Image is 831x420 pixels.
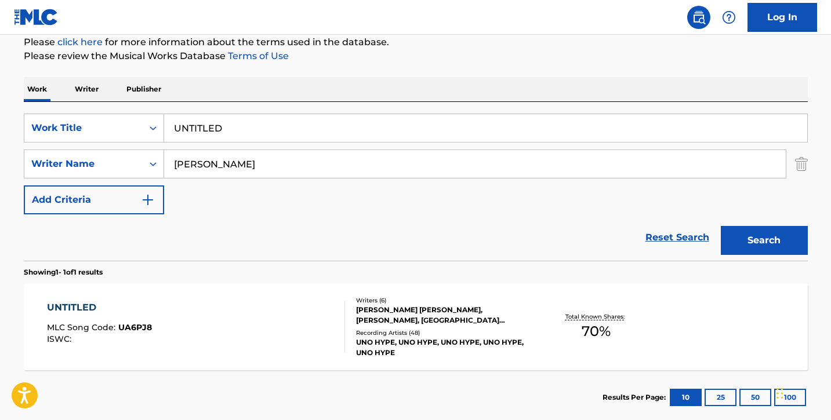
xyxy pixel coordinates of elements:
[31,157,136,171] div: Writer Name
[24,283,808,370] a: UNTITLEDMLC Song Code:UA6PJ8ISWC:Writers (6)[PERSON_NAME] [PERSON_NAME], [PERSON_NAME], [GEOGRAPH...
[226,50,289,61] a: Terms of Use
[747,3,817,32] a: Log In
[14,9,59,25] img: MLC Logo
[356,337,531,358] div: UNO HYPE, UNO HYPE, UNO HYPE, UNO HYPE, UNO HYPE
[47,301,152,315] div: UNTITLED
[24,35,808,49] p: Please for more information about the terms used in the database.
[582,321,611,342] span: 70 %
[356,296,531,305] div: Writers ( 6 )
[24,77,50,101] p: Work
[31,121,136,135] div: Work Title
[776,376,783,411] div: Drag
[640,225,715,250] a: Reset Search
[57,36,103,48] a: click here
[717,6,741,29] div: Help
[47,334,74,344] span: ISWC :
[141,193,155,207] img: 9d2ae6d4665cec9f34b9.svg
[47,322,118,333] span: MLC Song Code :
[705,389,736,406] button: 25
[24,267,103,277] p: Showing 1 - 1 of 1 results
[565,312,627,321] p: Total Known Shares:
[773,364,831,420] iframe: Chat Widget
[118,322,152,333] span: UA6PJ8
[356,305,531,326] div: [PERSON_NAME] [PERSON_NAME], [PERSON_NAME], [GEOGRAPHIC_DATA][PERSON_NAME], [PERSON_NAME], [PERSO...
[721,226,808,255] button: Search
[24,49,808,63] p: Please review the Musical Works Database
[603,392,669,403] p: Results Per Page:
[670,389,702,406] button: 10
[123,77,165,101] p: Publisher
[739,389,771,406] button: 50
[71,77,102,101] p: Writer
[24,114,808,261] form: Search Form
[795,149,808,178] img: Delete Criterion
[24,185,164,214] button: Add Criteria
[356,328,531,337] div: Recording Artists ( 48 )
[692,10,706,24] img: search
[722,10,736,24] img: help
[687,6,710,29] a: Public Search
